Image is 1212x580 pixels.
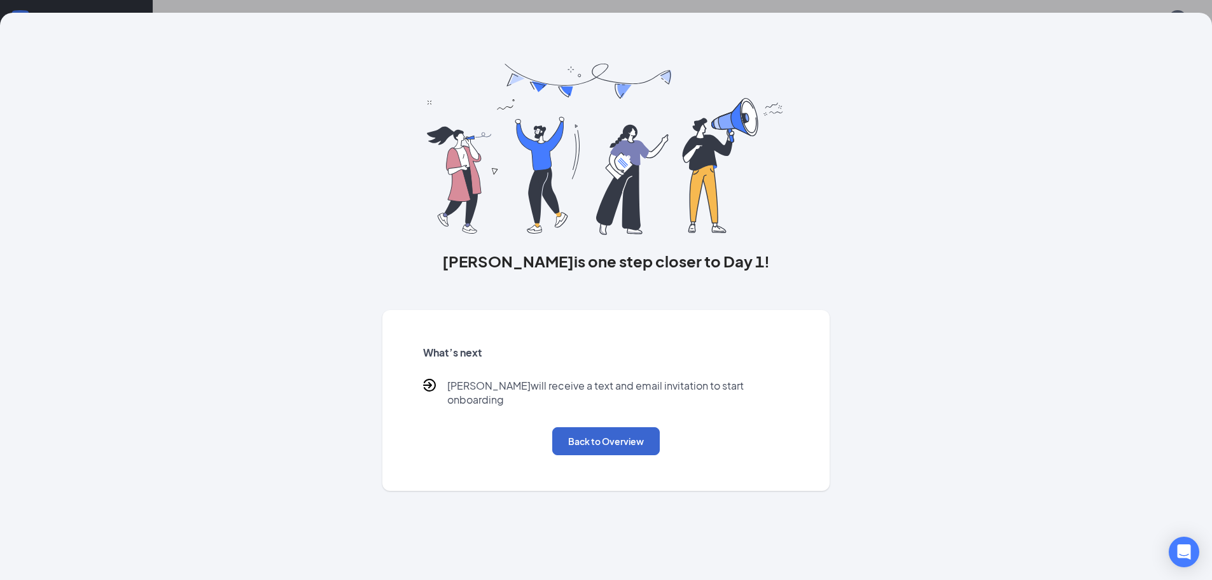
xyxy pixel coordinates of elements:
img: you are all set [427,64,785,235]
div: Open Intercom Messenger [1169,537,1199,567]
h3: [PERSON_NAME] is one step closer to Day 1! [382,250,830,272]
h5: What’s next [423,346,790,360]
p: [PERSON_NAME] will receive a text and email invitation to start onboarding [447,379,790,407]
button: Back to Overview [552,427,660,455]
